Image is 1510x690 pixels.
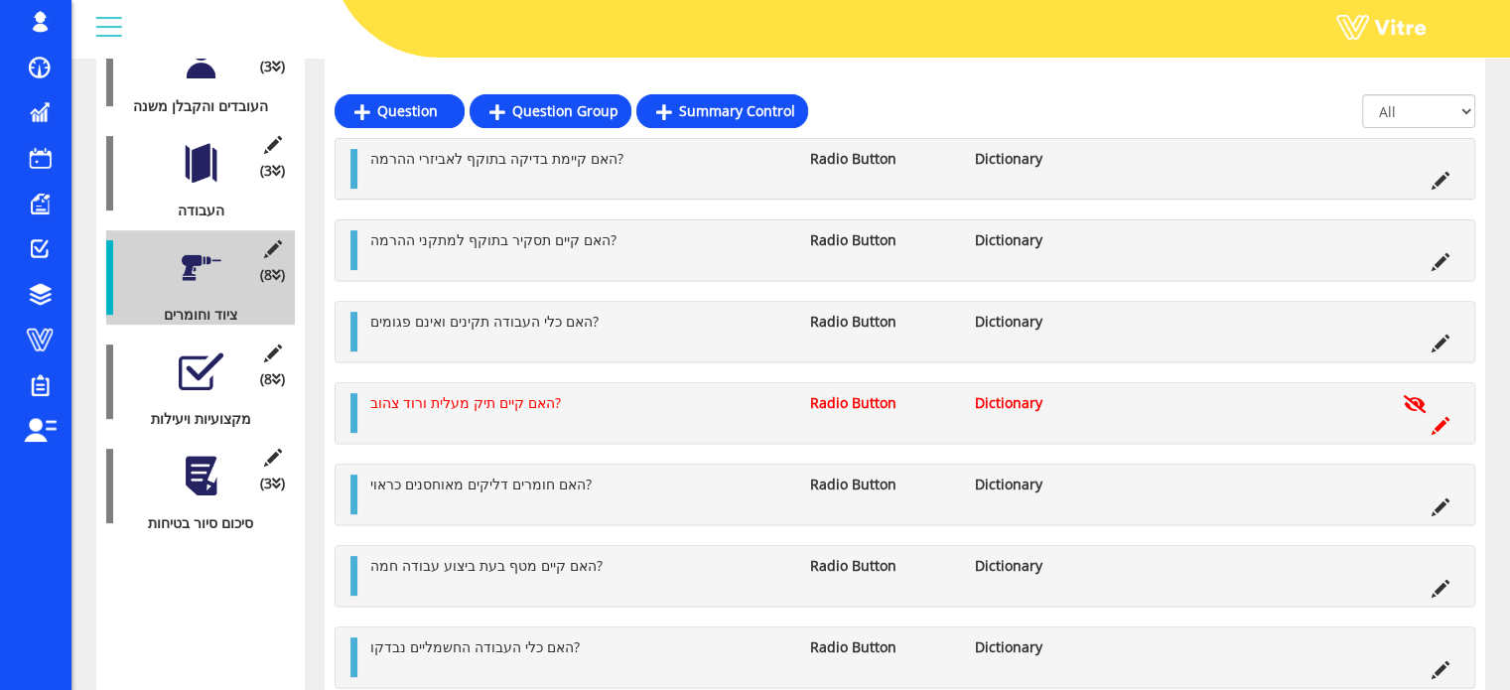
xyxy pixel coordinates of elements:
[370,556,603,575] span: האם קיים מטף בעת ביצוע עבודה חמה?
[965,149,1130,169] li: Dictionary
[106,201,280,220] div: העבודה
[965,312,1130,332] li: Dictionary
[470,94,631,128] a: Question Group
[800,149,965,169] li: Radio Button
[106,409,280,429] div: מקצועיות ויעילות
[260,369,285,389] span: (8 )
[636,94,808,128] a: Summary Control
[800,556,965,576] li: Radio Button
[965,230,1130,250] li: Dictionary
[370,393,561,412] span: האם קיים תיק מעלית ורוד צהוב?
[965,637,1130,657] li: Dictionary
[800,230,965,250] li: Radio Button
[106,513,280,533] div: סיכום סיור בטיחות
[800,393,965,413] li: Radio Button
[370,637,580,656] span: האם כלי העבודה החשמליים נבדקו?
[965,475,1130,494] li: Dictionary
[370,149,623,168] span: האם קיימת בדיקה בתוקף לאביזרי ההרמה?
[965,393,1130,413] li: Dictionary
[260,474,285,493] span: (3 )
[370,475,592,493] span: האם חומרים דליקים מאוחסנים כראוי?
[260,265,285,285] span: (8 )
[370,230,617,249] span: האם קיים תסקיר בתוקף למתקני ההרמה?
[800,637,965,657] li: Radio Button
[800,475,965,494] li: Radio Button
[260,161,285,181] span: (3 )
[965,556,1130,576] li: Dictionary
[106,305,280,325] div: ציוד וחומרים
[370,312,599,331] span: האם כלי העבודה תקינים ואינם פגומים?
[800,312,965,332] li: Radio Button
[106,96,280,116] div: העובדים והקבלן משנה
[260,57,285,76] span: (3 )
[335,94,465,128] a: Question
